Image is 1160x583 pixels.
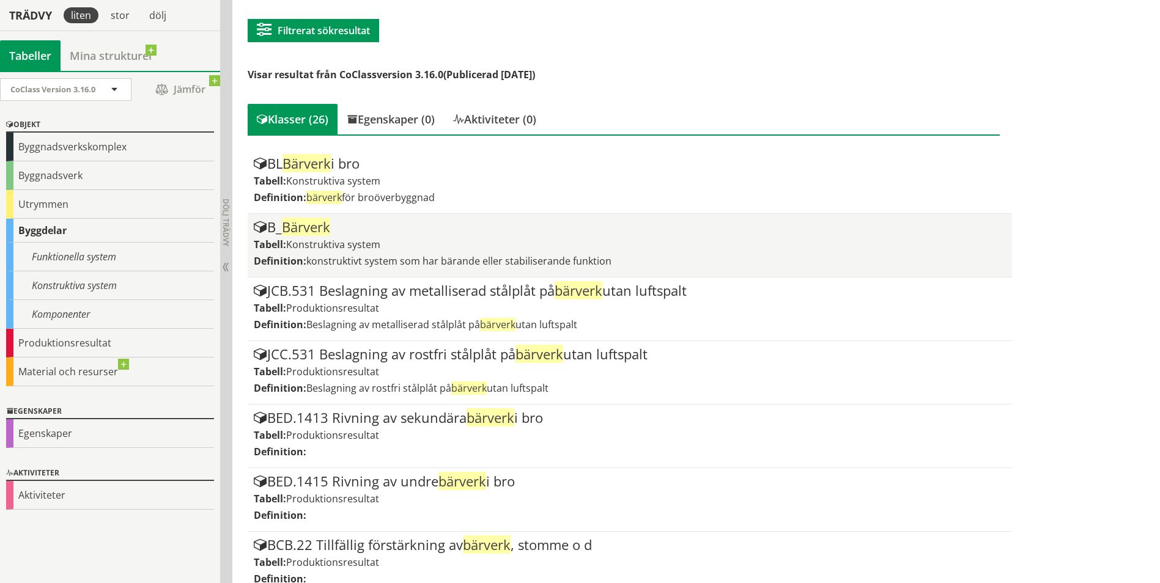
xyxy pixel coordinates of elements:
[254,318,306,331] label: Definition:
[254,492,286,505] label: Tabell:
[103,7,137,23] div: stor
[254,474,1005,489] div: BED.1415 Rivning av undre i bro
[438,472,486,490] span: bärverk
[254,347,1005,362] div: JCC.531 Beslagning av rostfri stålplåt på utan luftspalt
[286,365,379,378] span: Produktionsresultat
[254,238,286,251] label: Tabell:
[6,300,214,329] div: Komponenter
[254,445,306,458] label: Definition:
[286,492,379,505] span: Produktionsresultat
[254,220,1005,235] div: B_
[444,104,545,134] div: Aktiviteter (0)
[286,428,379,442] span: Produktionsresultat
[64,7,98,23] div: liten
[6,133,214,161] div: Byggnadsverkskomplex
[61,40,163,71] a: Mina strukturer
[254,365,286,378] label: Tabell:
[2,9,59,22] div: Trädvy
[467,408,514,427] span: bärverk
[6,161,214,190] div: Byggnadsverk
[248,19,379,42] button: Filtrerat sökresultat
[254,411,1005,425] div: BED.1413 Rivning av sekundära i bro
[254,508,306,522] label: Definition:
[451,381,487,395] span: bärverk
[306,254,611,268] span: konstruktivt system som har bärande eller stabiliserande funktion
[515,345,563,363] span: bärverk
[306,191,342,204] span: bärverk
[6,405,214,419] div: Egenskaper
[248,104,338,134] div: Klasser (26)
[6,329,214,358] div: Produktionsresultat
[254,428,286,442] label: Tabell:
[254,381,306,395] label: Definition:
[443,68,535,81] span: (Publicerad [DATE])
[10,84,95,95] span: CoClass Version 3.16.0
[254,538,1005,552] div: BCB.22 Tillfällig förstärkning av , stomme o d
[286,555,379,569] span: Produktionsresultat
[254,254,306,268] label: Definition:
[555,281,602,299] span: bärverk
[480,318,515,331] span: bärverk
[306,191,435,204] span: för broöverbyggnad
[283,154,331,172] span: Bärverk
[254,301,286,315] label: Tabell:
[6,358,214,386] div: Material och resurser
[6,481,214,510] div: Aktiviteter
[6,271,214,300] div: Konstruktiva system
[6,466,214,481] div: Aktiviteter
[286,301,379,315] span: Produktionsresultat
[286,238,380,251] span: Konstruktiva system
[254,156,1005,171] div: BL i bro
[6,243,214,271] div: Funktionella system
[254,174,286,188] label: Tabell:
[286,174,380,188] span: Konstruktiva system
[463,535,511,554] span: bärverk
[142,7,174,23] div: dölj
[306,381,549,395] span: Beslagning av rostfri stålplåt på utan luftspalt
[6,419,214,448] div: Egenskaper
[338,104,444,134] div: Egenskaper (0)
[282,218,330,236] span: Bärverk
[254,284,1005,298] div: JCB.531 Beslagning av metalliserad stålplåt på utan luftspalt
[6,219,214,243] div: Byggdelar
[144,79,217,100] span: Jämför
[6,190,214,219] div: Utrymmen
[221,199,231,246] span: Dölj trädvy
[248,68,443,81] span: Visar resultat från CoClassversion 3.16.0
[6,118,214,133] div: Objekt
[254,555,286,569] label: Tabell:
[254,191,306,204] label: Definition:
[306,318,577,331] span: Beslagning av metalliserad stålplåt på utan luftspalt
